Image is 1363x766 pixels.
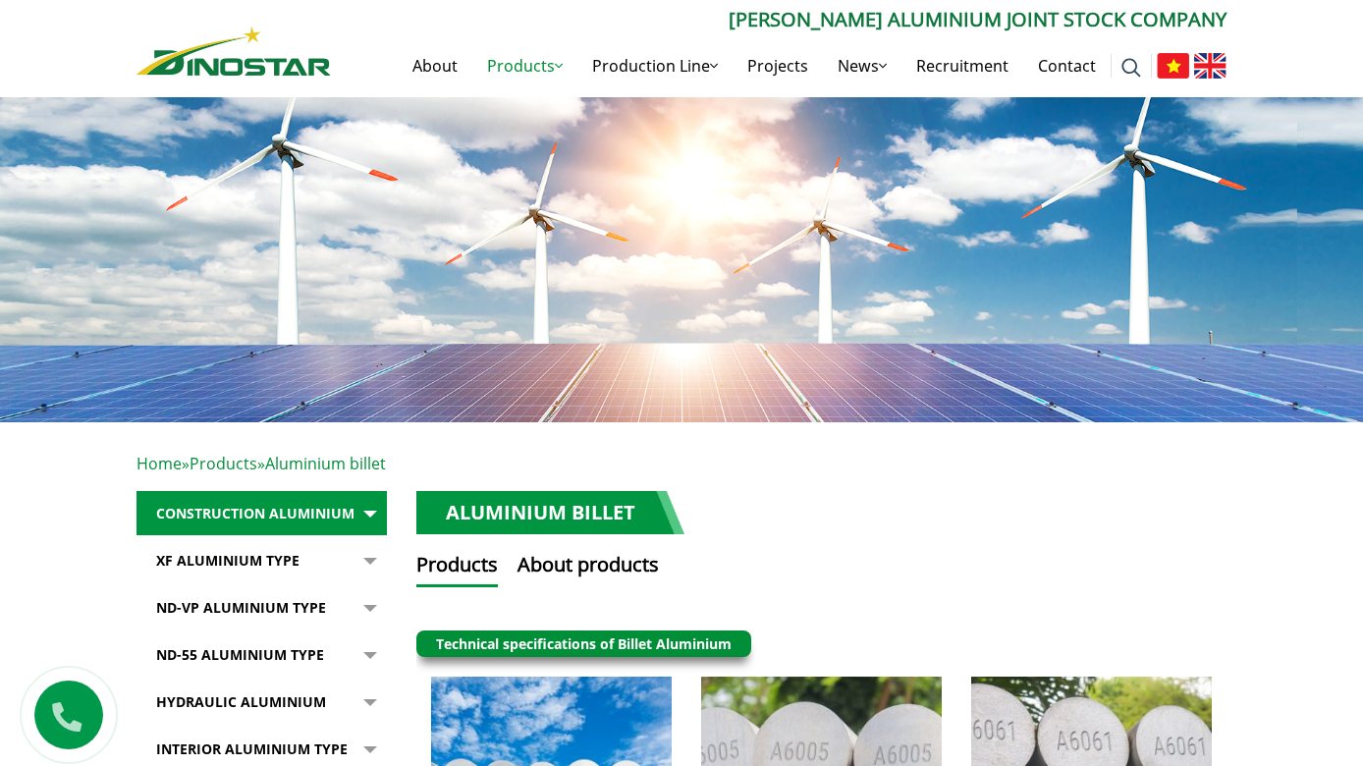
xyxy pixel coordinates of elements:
span: Aluminium billet [265,453,386,474]
button: About products [518,550,659,587]
a: ND-55 Aluminium type [136,632,387,678]
a: Production Line [577,34,733,97]
a: Contact [1023,34,1111,97]
img: English [1194,53,1227,79]
a: Recruitment [901,34,1023,97]
a: XF Aluminium type [136,538,387,583]
a: Technical specifications of Billet Aluminium [436,634,732,653]
a: Hydraulic Aluminium [136,680,387,725]
a: About [398,34,472,97]
a: Home [136,453,182,474]
button: Products [416,550,498,587]
p: [PERSON_NAME] Aluminium Joint Stock Company [331,5,1227,34]
a: ND-VP Aluminium type [136,585,387,630]
a: Products [190,453,257,474]
a: Projects [733,34,823,97]
a: Construction Aluminium [136,491,387,536]
a: Products [472,34,577,97]
img: search [1121,58,1141,78]
img: Tiếng Việt [1157,53,1189,79]
img: Nhôm Dinostar [136,27,331,76]
h1: Aluminium billet [416,491,684,534]
a: News [823,34,901,97]
span: » » [136,453,386,474]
